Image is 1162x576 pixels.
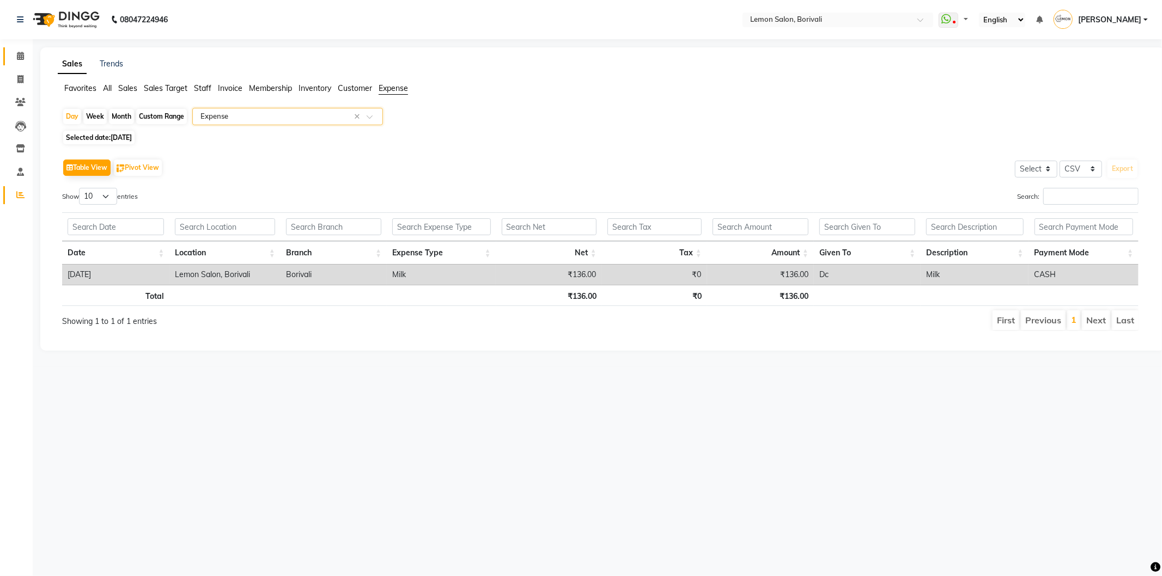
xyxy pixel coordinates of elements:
span: Sales Target [144,83,187,93]
span: Expense [379,83,408,93]
select: Showentries [79,188,117,205]
div: Day [63,109,81,124]
span: Customer [338,83,372,93]
td: ₹0 [602,265,707,285]
a: Sales [58,54,87,74]
th: Net: activate to sort column ascending [496,241,602,265]
div: Custom Range [136,109,187,124]
span: All [103,83,112,93]
img: pivot.png [117,164,125,173]
th: Given To: activate to sort column ascending [814,241,921,265]
input: Search: [1043,188,1139,205]
div: Showing 1 to 1 of 1 entries [62,309,501,327]
td: Borivali [281,265,387,285]
span: [PERSON_NAME] [1078,14,1141,26]
th: Total [62,285,169,306]
td: Dc [814,265,921,285]
th: ₹0 [602,285,707,306]
th: Branch: activate to sort column ascending [281,241,387,265]
th: Expense Type: activate to sort column ascending [387,241,496,265]
span: [DATE] [111,133,132,142]
button: Table View [63,160,111,176]
input: Search Net [502,218,597,235]
td: CASH [1029,265,1139,285]
button: Pivot View [114,160,162,176]
input: Search Payment Mode [1035,218,1134,235]
th: Amount: activate to sort column ascending [707,241,814,265]
td: Milk [921,265,1029,285]
img: Jyoti Vyas [1054,10,1073,29]
th: Description: activate to sort column ascending [921,241,1029,265]
label: Show entries [62,188,138,205]
span: Invoice [218,83,242,93]
div: Week [83,109,107,124]
a: Trends [100,59,123,69]
span: Favorites [64,83,96,93]
input: Search Given To [819,218,915,235]
th: ₹136.00 [707,285,814,306]
span: Inventory [299,83,331,93]
a: 1 [1071,314,1076,325]
span: Membership [249,83,292,93]
div: Month [109,109,134,124]
th: Date: activate to sort column ascending [62,241,169,265]
input: Search Amount [713,218,808,235]
span: Staff [194,83,211,93]
input: Search Description [926,218,1023,235]
th: ₹136.00 [496,285,602,306]
td: Lemon Salon, Borivali [169,265,281,285]
input: Search Location [175,218,275,235]
td: [DATE] [62,265,169,285]
input: Search Expense Type [392,218,490,235]
b: 08047224946 [120,4,168,35]
button: Export [1108,160,1137,178]
td: ₹136.00 [496,265,601,285]
span: Sales [118,83,137,93]
th: Tax: activate to sort column ascending [602,241,707,265]
input: Search Tax [607,218,702,235]
td: ₹136.00 [707,265,814,285]
td: Milk [387,265,496,285]
label: Search: [1017,188,1139,205]
th: Location: activate to sort column ascending [169,241,281,265]
span: Selected date: [63,131,135,144]
th: Payment Mode: activate to sort column ascending [1029,241,1139,265]
img: logo [28,4,102,35]
input: Search Branch [286,218,381,235]
span: Clear all [354,111,363,122]
input: Search Date [68,218,164,235]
